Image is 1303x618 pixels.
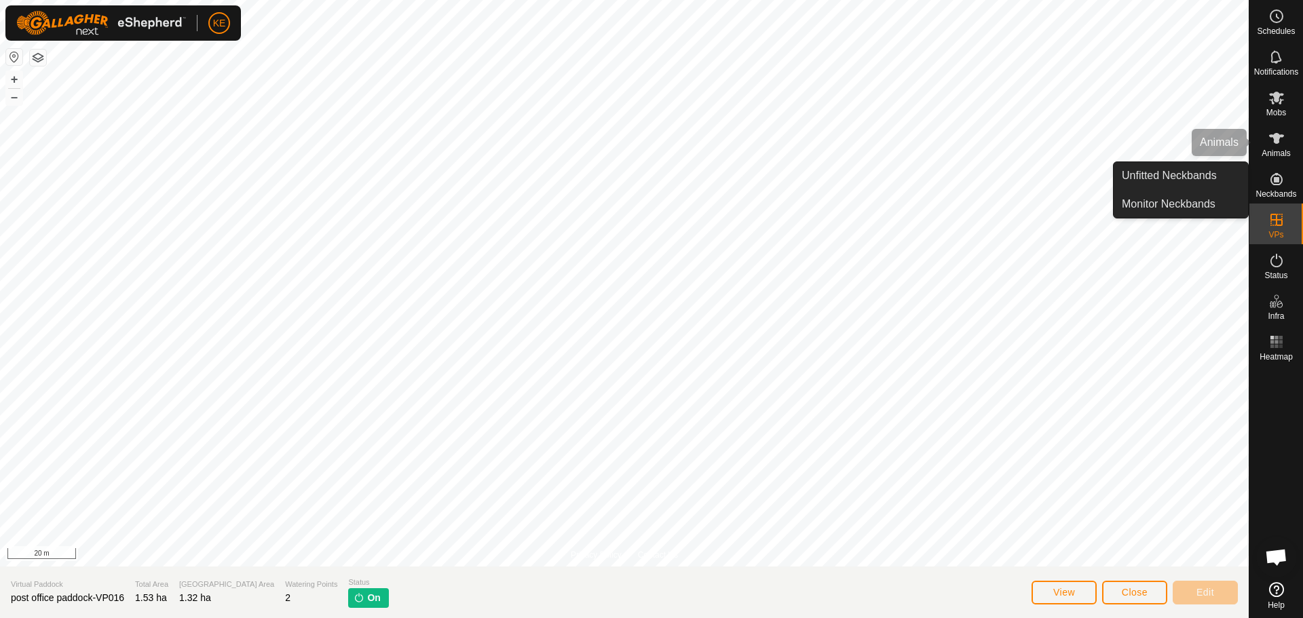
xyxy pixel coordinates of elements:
[1053,587,1075,598] span: View
[285,592,290,603] span: 2
[1256,537,1297,577] div: Open chat
[1122,168,1217,184] span: Unfitted Neckbands
[11,592,124,603] span: post office paddock-VP016
[1102,581,1167,604] button: Close
[1264,271,1287,279] span: Status
[1266,109,1286,117] span: Mobs
[1254,68,1298,76] span: Notifications
[1260,353,1293,361] span: Heatmap
[179,592,211,603] span: 1.32 ha
[179,579,274,590] span: [GEOGRAPHIC_DATA] Area
[1257,27,1295,35] span: Schedules
[30,50,46,66] button: Map Layers
[1122,196,1215,212] span: Monitor Neckbands
[1268,312,1284,320] span: Infra
[348,577,388,588] span: Status
[1173,581,1238,604] button: Edit
[285,579,337,590] span: Watering Points
[1114,162,1248,189] a: Unfitted Neckbands
[367,591,380,605] span: On
[638,549,678,561] a: Contact Us
[213,16,226,31] span: KE
[6,49,22,65] button: Reset Map
[6,89,22,105] button: –
[6,71,22,88] button: +
[1196,587,1214,598] span: Edit
[11,579,124,590] span: Virtual Paddock
[1122,587,1148,598] span: Close
[16,11,186,35] img: Gallagher Logo
[135,592,167,603] span: 1.53 ha
[1268,231,1283,239] span: VPs
[1249,577,1303,615] a: Help
[354,592,364,603] img: turn-on
[135,579,168,590] span: Total Area
[571,549,622,561] a: Privacy Policy
[1262,149,1291,157] span: Animals
[1255,190,1296,198] span: Neckbands
[1268,601,1285,609] span: Help
[1114,191,1248,218] a: Monitor Neckbands
[1032,581,1097,604] button: View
